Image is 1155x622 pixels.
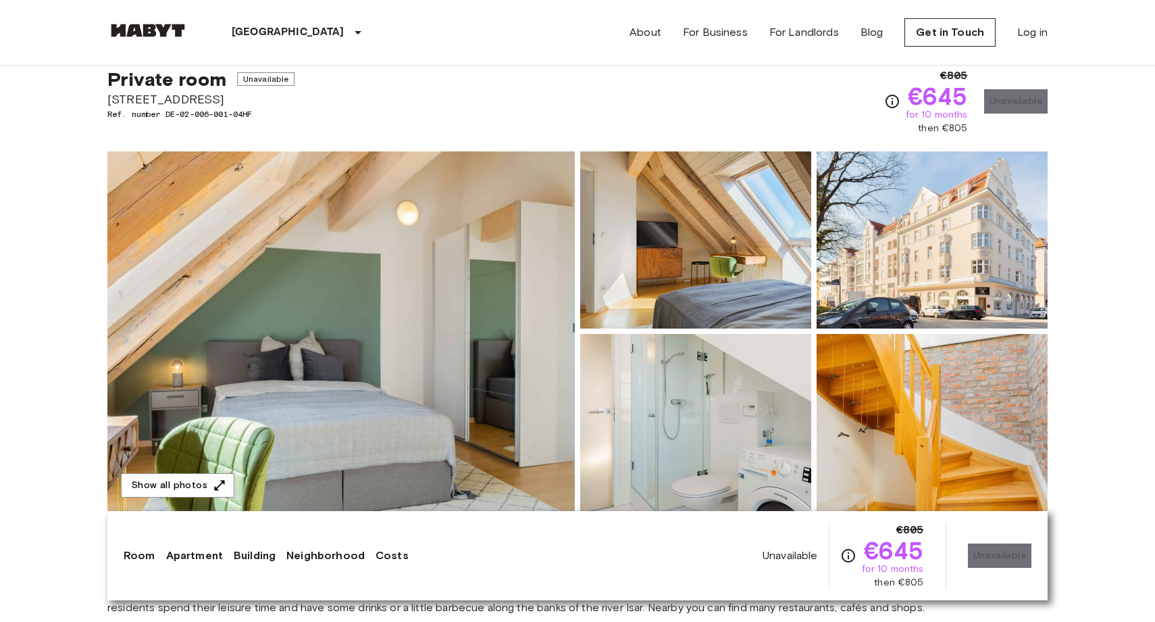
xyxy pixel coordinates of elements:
[862,563,924,576] span: for 10 months
[918,122,967,135] span: then €805
[864,538,924,563] span: €645
[107,585,1048,615] span: Live just one step away from the beautiful [GEOGRAPHIC_DATA], which is perfect for running or a c...
[683,24,748,41] a: For Business
[861,24,883,41] a: Blog
[904,18,996,47] a: Get in Touch
[107,91,294,108] span: [STREET_ADDRESS]
[121,473,234,498] button: Show all photos
[896,522,924,538] span: €805
[107,151,575,511] img: Marketing picture of unit DE-02-006-001-04HF
[763,548,818,563] span: Unavailable
[286,548,365,564] a: Neighborhood
[237,72,295,86] span: Unavailable
[232,24,344,41] p: [GEOGRAPHIC_DATA]
[124,548,155,564] a: Room
[376,548,409,564] a: Costs
[580,334,811,511] img: Picture of unit DE-02-006-001-04HF
[769,24,839,41] a: For Landlords
[874,576,923,590] span: then €805
[817,334,1048,511] img: Picture of unit DE-02-006-001-04HF
[234,548,276,564] a: Building
[908,84,968,108] span: €645
[884,93,900,110] svg: Check cost overview for full price breakdown. Please note that discounts apply to new joiners onl...
[107,68,226,91] span: Private room
[107,24,188,37] img: Habyt
[166,548,223,564] a: Apartment
[580,151,811,329] img: Picture of unit DE-02-006-001-04HF
[630,24,661,41] a: About
[107,108,294,120] span: Ref. number DE-02-006-001-04HF
[817,151,1048,329] img: Picture of unit DE-02-006-001-04HF
[1017,24,1048,41] a: Log in
[940,68,968,84] span: €805
[840,548,856,564] svg: Check cost overview for full price breakdown. Please note that discounts apply to new joiners onl...
[906,108,968,122] span: for 10 months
